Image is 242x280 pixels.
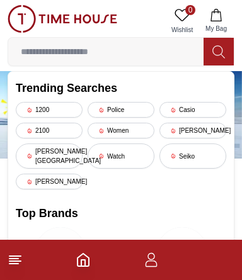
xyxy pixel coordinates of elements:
[159,143,226,169] div: Seiko
[88,123,154,138] div: Women
[16,123,83,138] div: 2100
[159,102,226,118] div: Casio
[16,79,226,97] h2: Trending Searches
[16,102,83,118] div: 1200
[76,252,91,267] a: Home
[185,5,195,15] span: 0
[8,5,117,33] img: ...
[16,204,226,222] h2: Top Brands
[166,25,198,35] span: Wishlist
[159,123,226,138] div: [PERSON_NAME]
[200,24,232,33] span: My Bag
[35,227,86,277] img: Quantum
[157,227,207,277] img: Carlton
[16,143,83,169] div: [PERSON_NAME][GEOGRAPHIC_DATA]
[88,102,154,118] div: Police
[166,5,198,37] a: 0Wishlist
[198,5,234,37] button: My Bag
[88,143,154,169] div: Watch
[16,174,83,189] div: [PERSON_NAME]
